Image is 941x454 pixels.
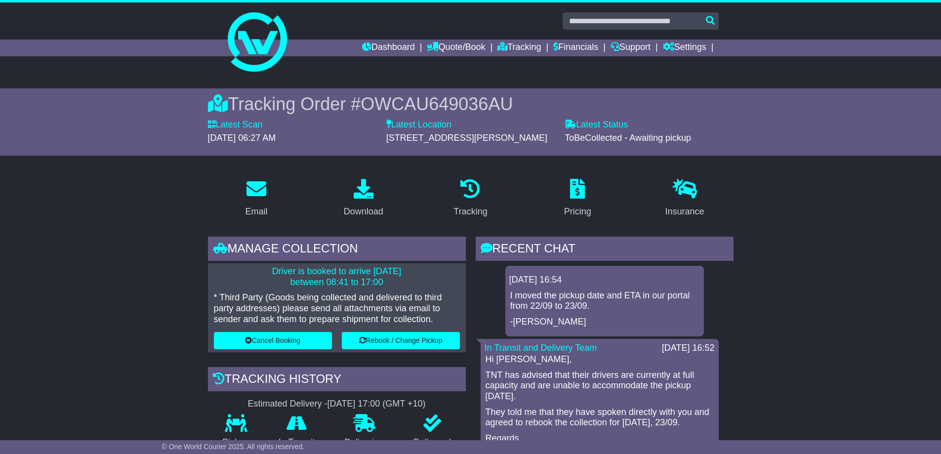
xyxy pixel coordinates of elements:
label: Latest Location [386,120,451,130]
span: [STREET_ADDRESS][PERSON_NAME] [386,133,547,143]
div: Insurance [665,205,704,218]
div: Manage collection [208,237,466,263]
p: -[PERSON_NAME] [510,317,699,328]
span: ToBeCollected - Awaiting pickup [565,133,691,143]
span: OWCAU649036AU [361,94,513,114]
div: Estimated Delivery - [208,399,466,410]
button: Cancel Booking [214,332,332,349]
div: [DATE] 17:00 (GMT +10) [327,399,426,410]
div: Email [245,205,267,218]
span: [DATE] 06:27 AM [208,133,276,143]
div: Tracking Order # [208,93,734,115]
p: Delivering [330,437,399,448]
a: Settings [663,40,706,56]
a: Download [337,175,390,222]
div: [DATE] 16:54 [509,275,700,286]
a: Pricing [558,175,598,222]
p: * Third Party (Goods being collected and delivered to third party addresses) please send all atta... [214,292,460,325]
span: © One World Courier 2025. All rights reserved. [162,443,305,451]
a: Tracking [447,175,493,222]
p: Delivered [399,437,466,448]
a: Quote/Book [427,40,485,56]
p: In Transit [264,437,330,448]
a: Dashboard [362,40,415,56]
div: Tracking [453,205,487,218]
a: Insurance [659,175,711,222]
a: Support [611,40,651,56]
p: Pickup [208,437,264,448]
label: Latest Scan [208,120,263,130]
label: Latest Status [565,120,628,130]
a: In Transit and Delivery Team [485,343,597,353]
a: Financials [553,40,598,56]
div: Pricing [564,205,591,218]
div: [DATE] 16:52 [662,343,715,354]
button: Rebook / Change Pickup [342,332,460,349]
p: They told me that they have spoken directly with you and agreed to rebook the collection for [DAT... [486,407,714,428]
div: Download [344,205,383,218]
p: Regards, [486,433,714,444]
a: Tracking [497,40,541,56]
p: Driver is booked to arrive [DATE] between 08:41 to 17:00 [214,266,460,288]
div: RECENT CHAT [476,237,734,263]
div: Tracking history [208,367,466,394]
p: TNT has advised that their drivers are currently at full capacity and are unable to accommodate t... [486,370,714,402]
a: Email [239,175,274,222]
p: I moved the pickup date and ETA in our portal from 22/09 to 23/09. [510,290,699,312]
p: Hi [PERSON_NAME], [486,354,714,365]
